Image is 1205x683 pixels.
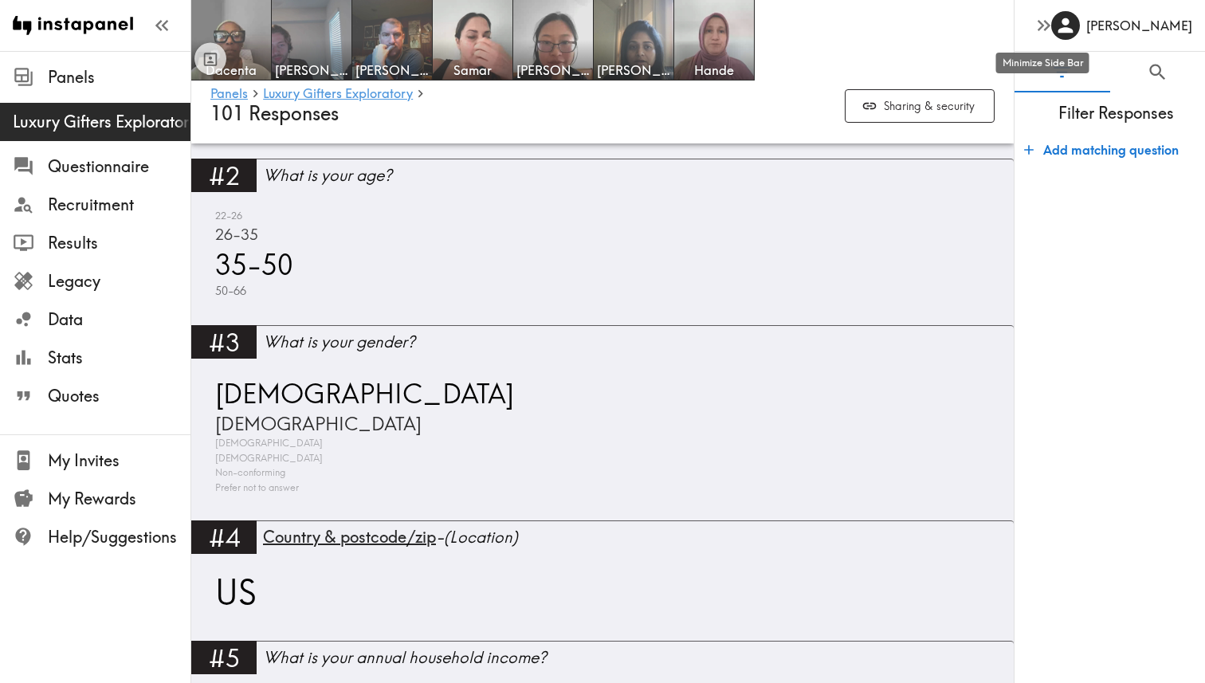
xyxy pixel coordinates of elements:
span: Hande [677,61,751,79]
a: #3What is your gender? [191,325,1014,369]
div: #2 [191,159,257,192]
span: Country & postcode/zip [263,527,436,547]
button: Add matching question [1018,134,1185,166]
span: Quotes [48,385,190,407]
span: 101 Responses [210,102,339,125]
a: Luxury Gifters Exploratory [263,87,413,102]
span: Luxury Gifters Exploratory [13,111,190,133]
h6: [PERSON_NAME] [1086,17,1192,34]
span: Legacy [48,270,190,292]
span: [DEMOGRAPHIC_DATA] [211,451,323,465]
a: #4Country & postcode/zip-(Location) [191,520,1014,564]
button: Toggle between responses and questions [194,43,226,75]
span: My Rewards [48,488,190,510]
span: Help/Suggestions [48,526,190,548]
a: #2What is your age? [191,159,1014,202]
span: [PERSON_NAME] [275,61,348,79]
div: What is your age? [263,164,1014,186]
span: [PERSON_NAME] [597,61,670,79]
span: Questionnaire [48,155,190,178]
span: [DEMOGRAPHIC_DATA] [211,411,422,437]
span: 50-66 [211,283,246,300]
div: What is your gender? [263,331,1014,353]
div: - (Location) [263,526,1014,548]
span: 35-50 [211,246,293,283]
span: [DEMOGRAPHIC_DATA] [211,436,323,450]
span: Panels [48,66,190,88]
span: Filter Responses [1027,102,1205,124]
span: US [211,571,257,614]
a: Panels [210,87,248,102]
span: [PERSON_NAME] [516,61,590,79]
div: #4 [191,520,257,554]
span: Search [1147,61,1168,83]
span: My Invites [48,449,190,472]
span: 26-35 [211,224,258,245]
span: Data [48,308,190,331]
span: Results [48,232,190,254]
div: #5 [191,641,257,674]
span: Non-conforming [211,465,285,480]
div: What is your annual household income? [263,646,1014,669]
span: Recruitment [48,194,190,216]
div: #3 [191,325,257,359]
span: [PERSON_NAME] [355,61,429,79]
div: Minimize Side Bar [996,53,1089,73]
span: 22-26 [211,209,242,224]
span: Dacenta [194,61,268,79]
button: Sharing & security [845,89,995,124]
span: [DEMOGRAPHIC_DATA] [211,375,514,410]
span: Prefer not to answer [211,481,299,495]
span: Stats [48,347,190,369]
span: Samar [436,61,509,79]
